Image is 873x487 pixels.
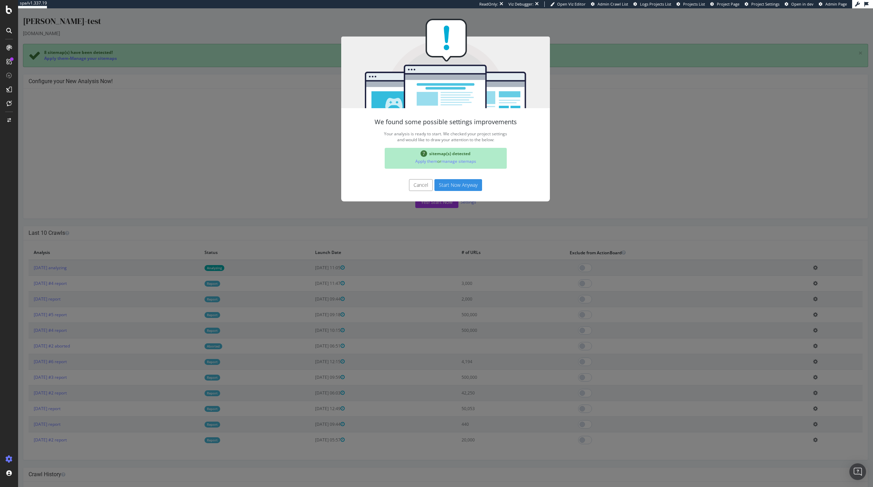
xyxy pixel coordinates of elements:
div: Open Intercom Messenger [849,463,866,480]
img: You're all set! [323,10,532,100]
span: Project Settings [751,1,779,7]
h4: We found some possible settings improvements [337,110,518,117]
a: Admin Page [819,1,847,7]
button: Cancel [391,171,415,183]
a: Admin Crawl List [591,1,628,7]
span: 7 [402,142,409,149]
span: Logs Projects List [640,1,671,7]
div: Viz Debugger: [508,1,534,7]
span: Projects List [683,1,705,7]
a: Apply them [397,150,419,156]
a: Project Page [710,1,739,7]
span: sitemap(s) detected [411,142,452,148]
p: or [369,148,486,158]
a: Projects List [676,1,705,7]
a: Logs Projects List [633,1,671,7]
span: Admin Crawl List [598,1,628,7]
a: Project Settings [745,1,779,7]
a: manage sitemaps [423,150,458,156]
button: Start Now Anyway [416,171,464,183]
span: Admin Page [825,1,847,7]
span: Open Viz Editor [557,1,586,7]
div: ReadOnly: [479,1,498,7]
span: Open in dev [791,1,814,7]
a: Open Viz Editor [550,1,586,7]
p: Your analysis is ready to start. We checked your project settings and would like to draw your att... [337,121,518,136]
span: Project Page [717,1,739,7]
a: Open in dev [785,1,814,7]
